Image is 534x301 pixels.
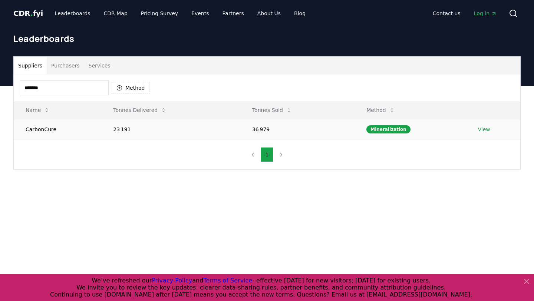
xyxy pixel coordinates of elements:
td: 36 979 [240,119,355,139]
a: About Us [251,7,287,20]
td: 23 191 [101,119,240,139]
td: CarbonCure [14,119,101,139]
a: Pricing Survey [135,7,184,20]
a: Leaderboards [49,7,96,20]
button: 1 [261,147,274,162]
button: Tonnes Sold [246,103,298,118]
a: Log in [468,7,503,20]
button: Method [112,82,150,94]
a: CDR Map [98,7,133,20]
h1: Leaderboards [13,33,521,44]
span: . [30,9,33,18]
nav: Main [49,7,311,20]
button: Purchasers [47,57,84,75]
span: CDR fyi [13,9,43,18]
nav: Main [427,7,503,20]
a: View [478,126,490,133]
a: Blog [288,7,311,20]
button: Name [20,103,56,118]
button: Suppliers [14,57,47,75]
a: Partners [217,7,250,20]
div: Mineralization [366,125,411,133]
button: Tonnes Delivered [107,103,172,118]
a: Contact us [427,7,467,20]
button: Method [360,103,401,118]
a: CDR.fyi [13,8,43,19]
a: Events [185,7,215,20]
span: Log in [474,10,497,17]
button: Services [84,57,115,75]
